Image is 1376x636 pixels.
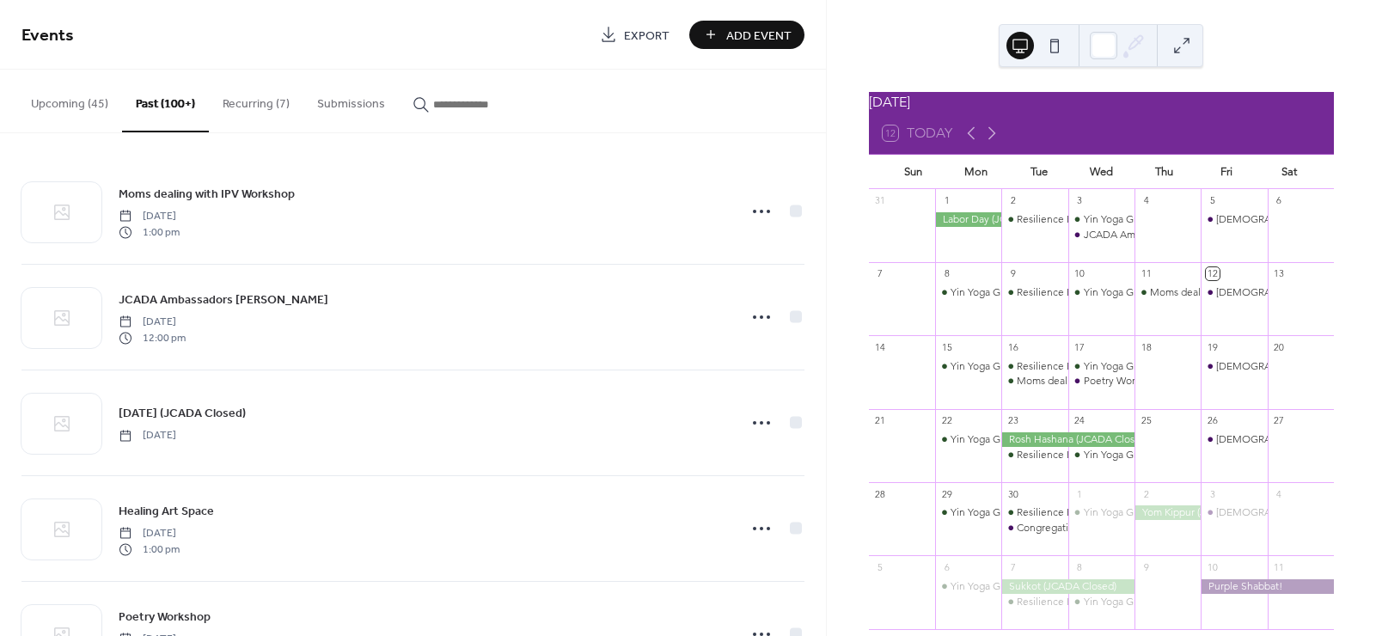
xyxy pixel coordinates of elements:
span: 1:00 pm [119,224,180,240]
button: Add Event [689,21,804,49]
span: [DATE] [119,315,186,330]
div: Resilience Building Group for Survivors of IPV [1001,448,1067,462]
div: Resilience Building Group for Survivors of IPV [1017,448,1226,462]
div: 7 [874,267,887,280]
div: LGBTQIA+ Survivors of IPV Workshop [1201,212,1267,227]
div: 21 [874,414,887,427]
div: 10 [1206,560,1219,573]
div: Yin Yoga Group for Survivors of IPV [1068,285,1134,300]
div: 29 [940,487,953,500]
div: Yin Yoga Group for Survivors of IPV [951,432,1111,447]
div: 3 [1206,487,1219,500]
div: Yin Yoga Group for Survivors of IPV [1068,212,1134,227]
div: 6 [940,560,953,573]
div: Yin Yoga Group for Survivors of IPV [1068,359,1134,374]
div: Yin Yoga Group for Survivors of IPV [1084,448,1245,462]
div: 13 [1273,267,1286,280]
div: 12 [1206,267,1219,280]
div: 9 [1006,267,1019,280]
div: 1 [940,194,953,207]
div: Mon [945,155,1007,189]
div: 8 [940,267,953,280]
div: Yin Yoga Group for Survivors of IPV [935,432,1001,447]
div: Yin Yoga Group for Survivors of IPV [1084,285,1245,300]
div: Yin Yoga Group for Survivors of IPV [951,505,1111,520]
div: 4 [1140,194,1153,207]
div: 19 [1206,340,1219,353]
a: Export [587,21,682,49]
div: Poetry Workshop [1084,374,1163,388]
div: Purple Shabbat! [1201,579,1334,594]
div: JCADA Ambassadors [PERSON_NAME] [1084,228,1263,242]
div: Rosh Hashana (JCADA Closed) [1001,432,1134,447]
span: Moms dealing with IPV Workshop [119,186,295,204]
div: 18 [1140,340,1153,353]
div: 16 [1006,340,1019,353]
div: LGBTQIA+ Survivors of IPV Workshop [1201,285,1267,300]
div: 8 [1073,560,1086,573]
div: Yin Yoga Group for Survivors of IPV [1068,505,1134,520]
div: 14 [874,340,887,353]
span: Events [21,19,74,52]
div: 22 [940,414,953,427]
div: 20 [1273,340,1286,353]
div: Sukkot (JCADA Closed) [1001,579,1134,594]
div: Yin Yoga Group for Survivors of IPV [951,579,1111,594]
div: LGBTQIA+ Survivors of IPV Workshop [1201,432,1267,447]
button: Submissions [303,70,399,131]
div: Resilience Building Group for Survivors of IPV [1001,212,1067,227]
div: 9 [1140,560,1153,573]
a: JCADA Ambassadors [PERSON_NAME] [119,290,328,309]
div: 10 [1073,267,1086,280]
div: 23 [1006,414,1019,427]
div: 4 [1273,487,1286,500]
div: 11 [1273,560,1286,573]
span: [DATE] [119,209,180,224]
div: Resilience Building Group for Survivors of IPV [1017,285,1226,300]
span: [DATE] (JCADA Closed) [119,405,246,423]
span: JCADA Ambassadors [PERSON_NAME] [119,291,328,309]
div: 2 [1140,487,1153,500]
div: Yin Yoga Group for Survivors of IPV [1068,448,1134,462]
div: Resilience Building Group for Survivors of IPV [1001,505,1067,520]
div: 30 [1006,487,1019,500]
div: Moms dealing with IPV Workshop [1017,374,1170,388]
span: 1:00 pm [119,541,180,557]
div: Resilience Building Group for Survivors of IPV [1017,212,1226,227]
div: Yin Yoga Group for Survivors of IPV [1084,505,1245,520]
div: Labor Day (JCADA Closed) [935,212,1001,227]
div: 28 [874,487,887,500]
div: Yin Yoga Group for Survivors of IPV [935,285,1001,300]
div: Wed [1070,155,1133,189]
div: Thu [1133,155,1196,189]
div: Congregation Beth El- Thrive MS 1 [1001,521,1067,535]
a: Poetry Workshop [119,607,211,627]
div: Yin Yoga Group for Survivors of IPV [1068,595,1134,609]
div: 5 [1206,194,1219,207]
span: Poetry Workshop [119,608,211,627]
button: Past (100+) [122,70,209,132]
div: JCADA Ambassadors Cohort Dalet [1068,228,1134,242]
div: Poetry Workshop [1068,374,1134,388]
div: Moms dealing with IPV Workshop [1134,285,1201,300]
div: 11 [1140,267,1153,280]
div: 7 [1006,560,1019,573]
div: Yin Yoga Group for Survivors of IPV [935,505,1001,520]
button: Upcoming (45) [17,70,122,131]
button: Recurring (7) [209,70,303,131]
div: Yom Kippur (JCADA Closed) [1134,505,1201,520]
div: Yin Yoga Group for Survivors of IPV [951,359,1111,374]
div: Resilience Building Group for Survivors of IPV [1017,595,1226,609]
div: Yin Yoga Group for Survivors of IPV [1084,212,1245,227]
div: Yin Yoga Group for Survivors of IPV [1084,595,1245,609]
div: [DATE] [869,92,1334,113]
div: LGBTQIA+ Survivors of IPV Workshop [1201,359,1267,374]
div: 3 [1073,194,1086,207]
div: Resilience Building Group for Survivors of IPV [1001,285,1067,300]
a: [DATE] (JCADA Closed) [119,403,246,423]
a: Healing Art Space [119,501,214,521]
div: LGBTQIA+ Survivors of IPV Workshop [1201,505,1267,520]
a: Moms dealing with IPV Workshop [119,184,295,204]
div: Resilience Building Group for Survivors of IPV [1001,595,1067,609]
